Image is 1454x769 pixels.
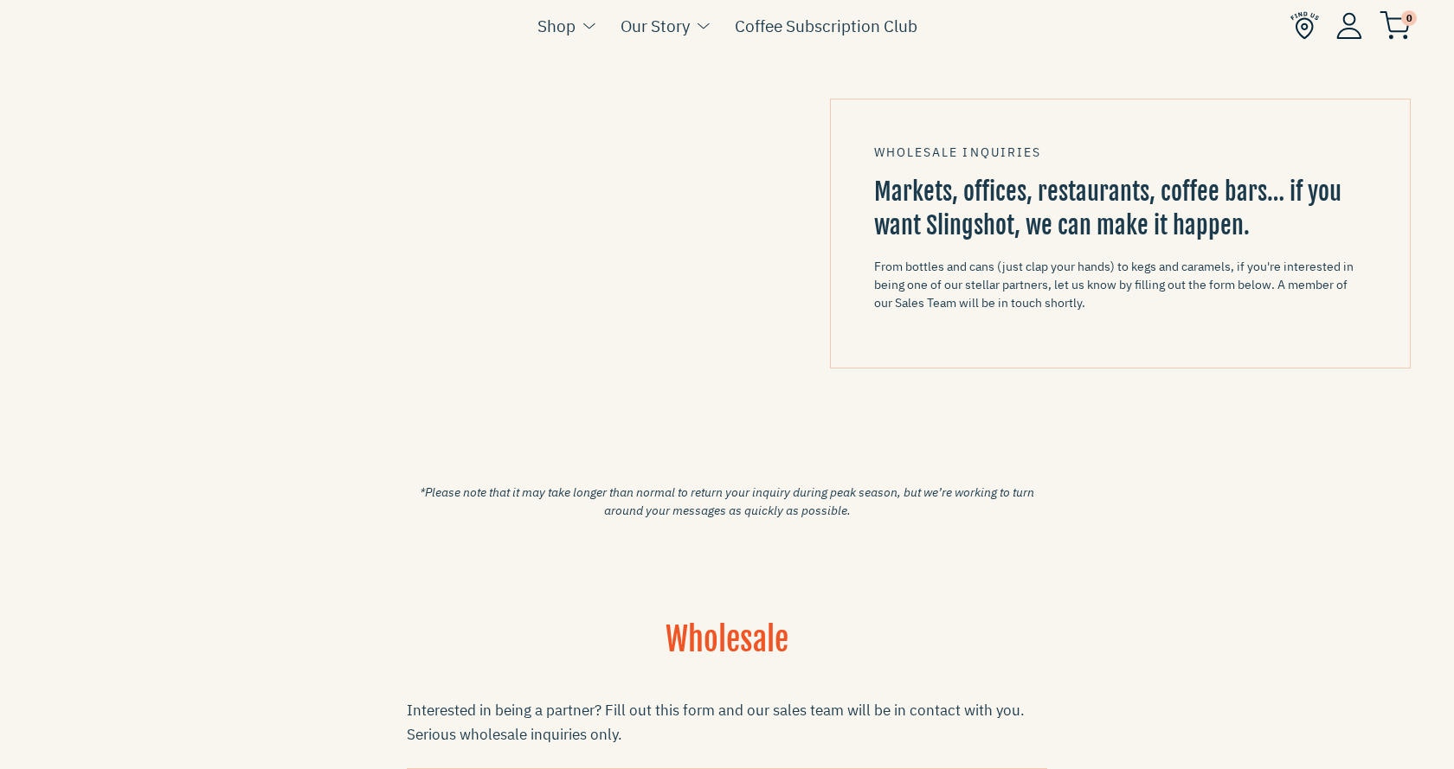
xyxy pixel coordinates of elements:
[1290,11,1319,40] img: Find Us
[407,618,1047,683] h1: Wholesale
[537,13,576,39] a: Shop
[407,699,1047,746] div: Interested in being a partner? Fill out this form and our sales team will be in contact with you....
[1380,11,1411,40] img: cart
[1401,10,1417,26] span: 0
[1380,15,1411,35] a: 0
[874,175,1367,242] h3: Markets, offices, restaurants, coffee bars… if you want Slingshot, we can make it happen.
[420,484,1034,518] em: *Please note that it may take longer than normal to return your inquiry during peak season, but w...
[1336,12,1362,39] img: Account
[735,13,917,39] a: Coffee Subscription Club
[621,13,690,39] a: Our Story
[874,258,1367,312] p: From bottles and cans (just clap your hands) to kegs and caramels, if you're interested in being ...
[874,143,1367,162] div: WHOLESALE INQUIRIES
